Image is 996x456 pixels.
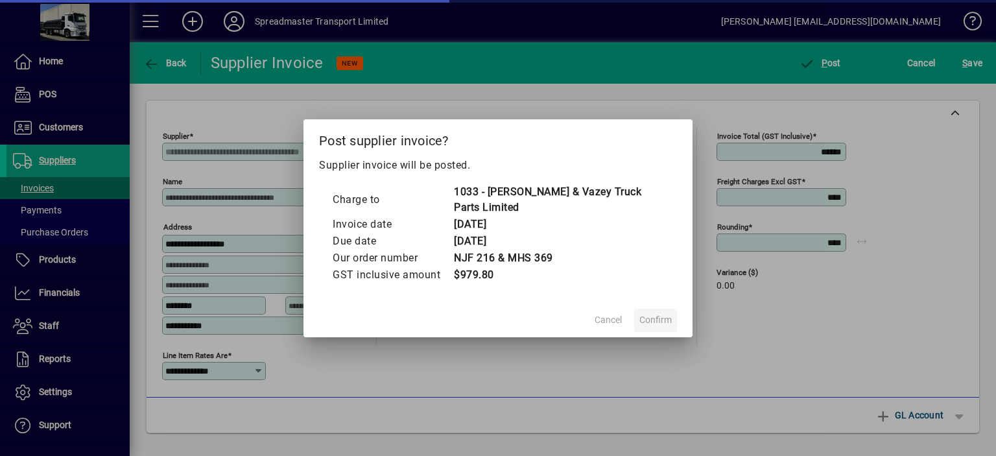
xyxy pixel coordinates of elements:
[453,216,664,233] td: [DATE]
[332,250,453,267] td: Our order number
[453,250,664,267] td: NJF 216 & MHS 369
[332,267,453,283] td: GST inclusive amount
[453,267,664,283] td: $979.80
[453,233,664,250] td: [DATE]
[303,119,693,157] h2: Post supplier invoice?
[332,216,453,233] td: Invoice date
[332,233,453,250] td: Due date
[332,184,453,216] td: Charge to
[453,184,664,216] td: 1033 - [PERSON_NAME] & Vazey Truck Parts Limited
[319,158,677,173] p: Supplier invoice will be posted.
